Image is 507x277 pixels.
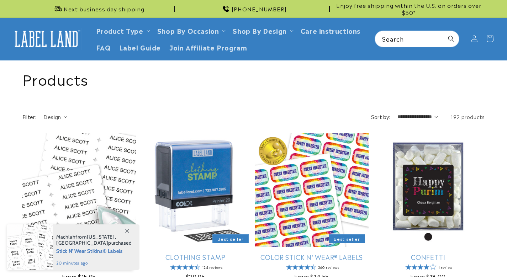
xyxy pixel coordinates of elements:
span: Care instructions [301,26,360,34]
a: Care instructions [296,22,365,39]
label: Sort by: [371,113,390,120]
span: Join Affiliate Program [169,43,247,51]
a: Label Land [8,25,85,53]
summary: Product Type [92,22,153,39]
a: Clothing Stamp [139,253,252,261]
span: from , purchased [56,234,132,246]
summary: Shop By Occasion [153,22,229,39]
span: Machlah [56,234,75,240]
img: Label Land [11,28,82,50]
button: Search [443,31,459,47]
a: FAQ [92,39,115,55]
a: Product Type [96,26,143,35]
span: [US_STATE] [87,234,115,240]
summary: Design (0 selected) [43,113,67,121]
span: Next business day shipping [64,5,144,12]
span: [PHONE_NUMBER] [232,5,287,12]
h2: Filter: [22,113,37,121]
span: 192 products [450,113,485,120]
a: Shop By Design [233,26,286,35]
span: Enjoy free shipping within the U.S. on orders over $50* [333,2,485,16]
a: Join Affiliate Program [165,39,251,55]
span: [GEOGRAPHIC_DATA] [56,240,108,246]
span: Design [43,113,61,120]
a: Label Guide [115,39,165,55]
span: Shop By Occasion [157,26,219,34]
span: Label Guide [119,43,161,51]
a: Confetti [371,253,485,261]
span: FAQ [96,43,111,51]
h1: Products [22,69,485,88]
a: Color Stick N' Wear® Labels [255,253,369,261]
summary: Shop By Design [228,22,296,39]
